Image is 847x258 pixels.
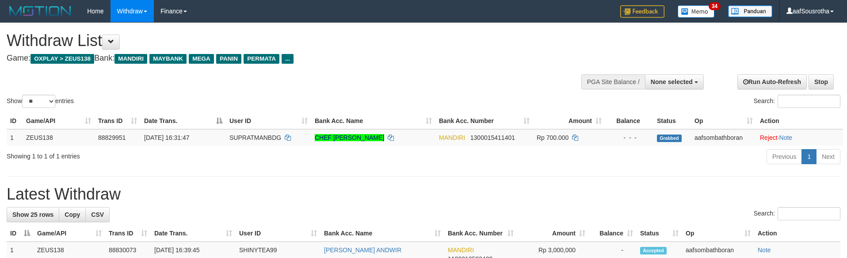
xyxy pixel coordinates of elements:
span: 34 [709,2,721,10]
th: Trans ID: activate to sort column ascending [105,225,151,242]
td: 1 [7,129,23,146]
th: ID: activate to sort column descending [7,225,34,242]
th: Bank Acc. Name: activate to sort column ascending [311,113,435,129]
th: User ID: activate to sort column ascending [226,113,311,129]
a: 1 [801,149,816,164]
div: Showing 1 to 1 of 1 entries [7,148,346,161]
span: MEGA [189,54,214,64]
span: SUPRATMANBDG [229,134,281,141]
th: User ID: activate to sort column ascending [236,225,320,242]
a: Show 25 rows [7,207,59,222]
th: Balance: activate to sort column ascending [589,225,637,242]
th: Game/API: activate to sort column ascending [34,225,105,242]
span: MANDIRI [448,246,474,254]
div: - - - [609,133,650,142]
h1: Latest Withdraw [7,185,840,203]
span: ... [282,54,294,64]
span: MANDIRI [439,134,465,141]
button: None selected [645,74,704,89]
span: MAYBANK [149,54,187,64]
img: Button%20Memo.svg [678,5,715,18]
span: CSV [91,211,104,218]
th: Op: activate to sort column ascending [682,225,754,242]
h4: Game: Bank: [7,54,556,63]
td: · [756,129,843,146]
span: PERMATA [244,54,279,64]
span: [DATE] 16:31:47 [144,134,189,141]
th: Amount: activate to sort column ascending [517,225,589,242]
th: Status: activate to sort column ascending [637,225,682,242]
span: 88829951 [98,134,126,141]
th: Amount: activate to sort column ascending [533,113,605,129]
th: ID [7,113,23,129]
th: Action [754,225,840,242]
select: Showentries [22,95,55,108]
span: Show 25 rows [12,211,53,218]
span: Grabbed [657,135,682,142]
th: Op: activate to sort column ascending [691,113,756,129]
input: Search: [778,95,840,108]
img: Feedback.jpg [620,5,664,18]
label: Search: [754,95,840,108]
label: Search: [754,207,840,220]
a: Note [779,134,793,141]
th: Bank Acc. Number: activate to sort column ascending [435,113,533,129]
img: panduan.png [728,5,772,17]
span: Copy 1300015411401 to clipboard [470,134,515,141]
a: Copy [59,207,86,222]
span: Accepted [640,247,667,254]
a: Note [758,246,771,254]
a: Reject [760,134,778,141]
span: MANDIRI [114,54,147,64]
div: PGA Site Balance / [581,74,645,89]
th: Date Trans.: activate to sort column descending [141,113,226,129]
h1: Withdraw List [7,32,556,50]
img: MOTION_logo.png [7,4,74,18]
td: aafsombathboran [691,129,756,146]
a: CSV [85,207,110,222]
a: Run Auto-Refresh [737,74,807,89]
a: Stop [809,74,834,89]
span: None selected [651,78,693,85]
a: CHEF [PERSON_NAME] [315,134,384,141]
span: OXPLAY > ZEUS138 [31,54,94,64]
span: PANIN [216,54,241,64]
th: Trans ID: activate to sort column ascending [95,113,141,129]
span: Copy [65,211,80,218]
th: Bank Acc. Name: activate to sort column ascending [320,225,444,242]
span: Rp 700.000 [537,134,568,141]
label: Show entries [7,95,74,108]
td: ZEUS138 [23,129,95,146]
a: [PERSON_NAME] ANDWIR [324,246,401,254]
a: Previous [767,149,802,164]
th: Action [756,113,843,129]
th: Status [653,113,691,129]
th: Bank Acc. Number: activate to sort column ascending [444,225,517,242]
th: Game/API: activate to sort column ascending [23,113,95,129]
th: Date Trans.: activate to sort column ascending [151,225,236,242]
th: Balance [605,113,653,129]
a: Next [816,149,840,164]
input: Search: [778,207,840,220]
